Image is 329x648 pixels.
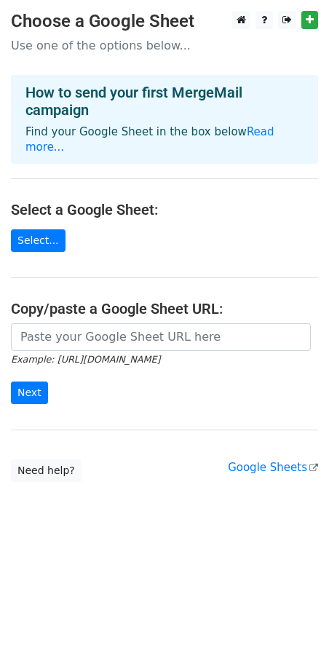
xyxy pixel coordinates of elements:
a: Read more... [25,125,274,154]
input: Next [11,382,48,404]
h4: Copy/paste a Google Sheet URL: [11,300,318,317]
small: Example: [URL][DOMAIN_NAME] [11,354,160,365]
input: Paste your Google Sheet URL here [11,323,311,351]
p: Find your Google Sheet in the box below [25,125,304,155]
h4: How to send your first MergeMail campaign [25,84,304,119]
a: Select... [11,229,66,252]
p: Use one of the options below... [11,38,318,53]
a: Google Sheets [228,461,318,474]
a: Need help? [11,459,82,482]
h4: Select a Google Sheet: [11,201,318,218]
h3: Choose a Google Sheet [11,11,318,32]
